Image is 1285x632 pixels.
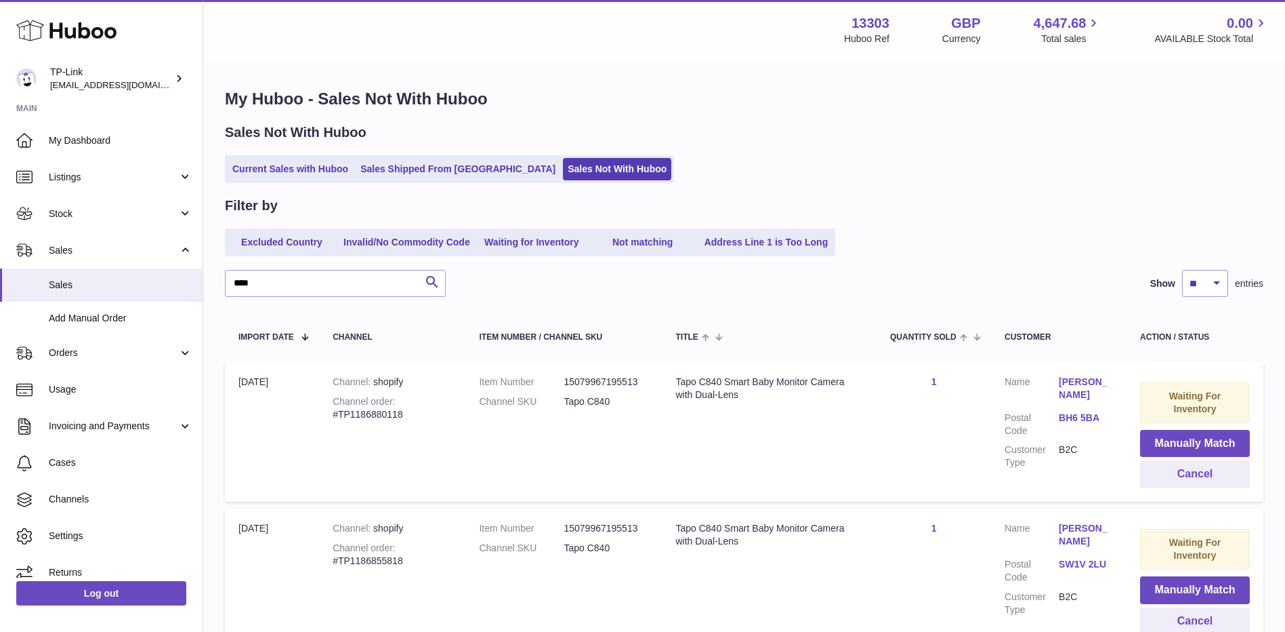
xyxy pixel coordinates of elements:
span: 4,647.68 [1034,14,1087,33]
span: entries [1235,277,1263,290]
dd: B2C [1059,443,1113,469]
span: Listings [49,171,178,184]
a: 1 [931,376,937,387]
strong: 13303 [851,14,889,33]
img: gaby.chen@tp-link.com [16,68,37,89]
strong: Channel [333,523,373,534]
a: [PERSON_NAME] [1059,522,1113,548]
div: Action / Status [1140,333,1250,342]
dd: B2C [1059,591,1113,616]
dt: Channel SKU [479,395,564,408]
span: [EMAIL_ADDRESS][DOMAIN_NAME] [50,79,199,90]
div: #TP1186855818 [333,542,452,568]
a: Address Line 1 is Too Long [700,231,833,254]
span: Sales [49,279,192,292]
td: [DATE] [225,362,319,502]
button: Manually Match [1140,576,1250,604]
h1: My Huboo - Sales Not With Huboo [225,88,1263,110]
dt: Customer Type [1005,591,1059,616]
div: Currency [942,33,981,45]
span: Total sales [1041,33,1101,45]
span: Settings [49,530,192,542]
div: Tapo C840 Smart Baby Monitor Camera with Dual-Lens [675,376,863,401]
div: Huboo Ref [844,33,889,45]
span: Cases [49,456,192,469]
dd: Tapo C840 [564,395,648,408]
div: Item Number / Channel SKU [479,333,648,342]
div: TP-Link [50,66,172,92]
span: My Dashboard [49,134,192,147]
span: Invoicing and Payments [49,420,178,433]
a: Current Sales with Huboo [228,158,353,180]
span: Quantity Sold [890,333,956,342]
span: Import date [238,333,294,342]
dt: Postal Code [1005,412,1059,437]
div: shopify [333,522,452,535]
span: Stock [49,208,178,220]
h2: Filter by [225,197,278,215]
span: Title [675,333,698,342]
span: Sales [49,244,178,257]
div: #TP1186880118 [333,395,452,421]
dd: 15079967195513 [564,376,648,389]
dd: Tapo C840 [564,542,648,555]
span: Orders [49,347,178,359]
span: Returns [49,566,192,579]
dt: Name [1005,522,1059,551]
a: 4,647.68 Total sales [1034,14,1102,45]
span: Channels [49,493,192,506]
a: 0.00 AVAILABLE Stock Total [1154,14,1269,45]
span: 0.00 [1227,14,1253,33]
span: Usage [49,383,192,396]
strong: GBP [951,14,980,33]
strong: Waiting For Inventory [1169,537,1221,561]
strong: Channel [333,376,373,387]
strong: Waiting For Inventory [1169,391,1221,414]
div: Tapo C840 Smart Baby Monitor Camera with Dual-Lens [675,522,863,548]
a: Not matching [589,231,697,254]
a: BH6 5BA [1059,412,1113,424]
h2: Sales Not With Huboo [225,123,366,142]
a: Waiting for Inventory [478,231,586,254]
a: Sales Not With Huboo [563,158,671,180]
strong: Channel order [333,396,396,407]
a: 1 [931,523,937,534]
dt: Postal Code [1005,558,1059,584]
dt: Name [1005,376,1059,405]
dt: Customer Type [1005,443,1059,469]
a: [PERSON_NAME] [1059,376,1113,401]
dd: 15079967195513 [564,522,648,535]
dt: Item Number [479,522,564,535]
a: Invalid/No Commodity Code [339,231,475,254]
a: Sales Shipped From [GEOGRAPHIC_DATA] [356,158,560,180]
dt: Channel SKU [479,542,564,555]
button: Manually Match [1140,430,1250,458]
span: Add Manual Order [49,312,192,325]
strong: Channel order [333,542,396,553]
div: Channel [333,333,452,342]
div: shopify [333,376,452,389]
a: Excluded Country [228,231,336,254]
label: Show [1150,277,1175,290]
dt: Item Number [479,376,564,389]
span: AVAILABLE Stock Total [1154,33,1269,45]
div: Customer [1005,333,1113,342]
a: Log out [16,581,186,606]
button: Cancel [1140,460,1250,488]
a: SW1V 2LU [1059,558,1113,571]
